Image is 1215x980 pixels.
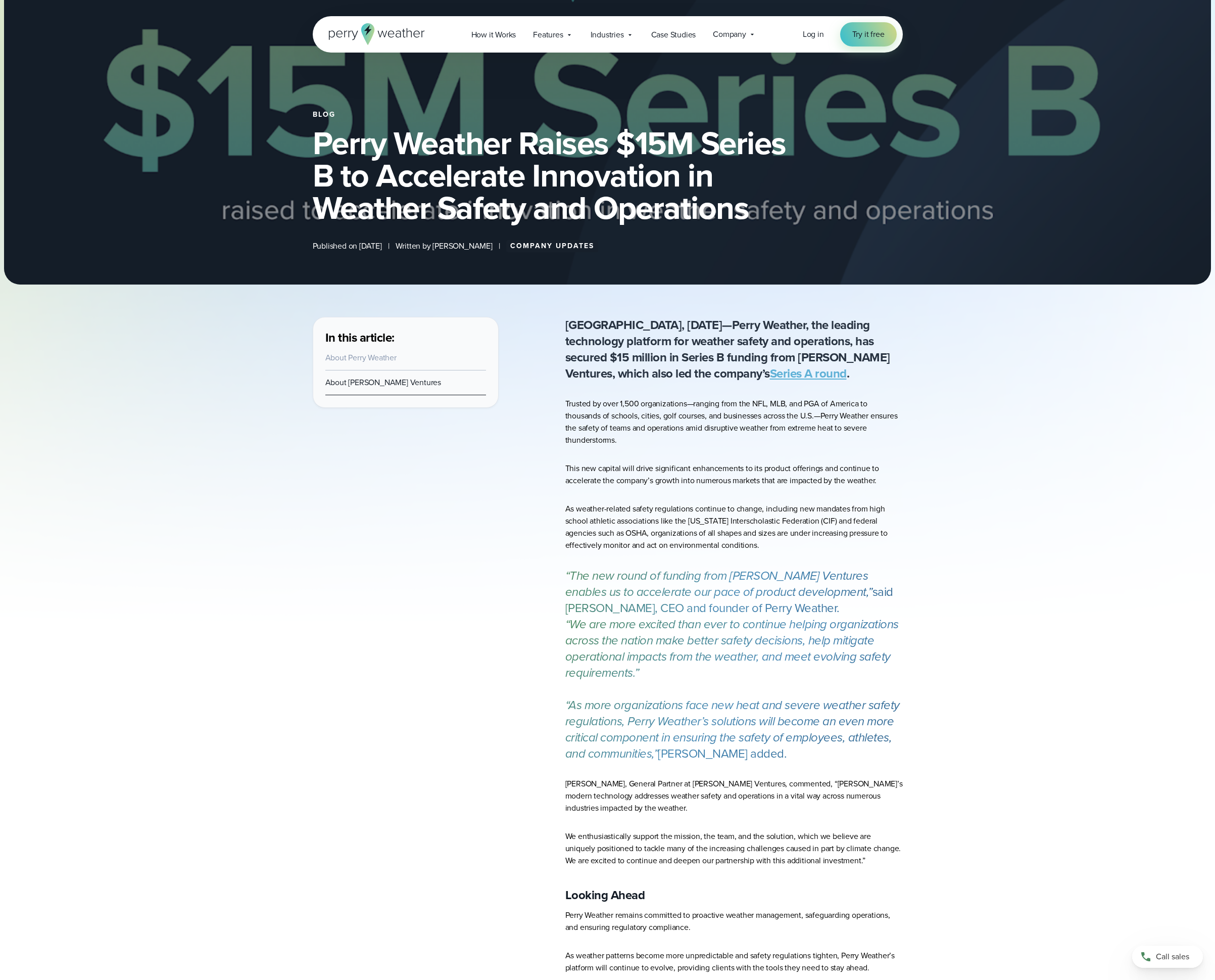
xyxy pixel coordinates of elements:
[565,567,872,601] em: “The new round of funding from [PERSON_NAME] Ventures enables us to accelerate our pace of produc...
[313,111,903,119] div: Blog
[1132,946,1203,968] a: Call sales
[565,950,903,974] p: As weather patterns become more unpredictable and safety regulations tighten, Perry Weather’s pla...
[396,240,493,252] span: Written by [PERSON_NAME]
[565,568,903,616] p: said [PERSON_NAME], CEO and founder of Perry Weather.
[565,503,903,551] p: As weather-related safety regulations continue to change, including new mandates from high school...
[565,696,900,763] em: “As more organizations face new heat and severe weather safety regulations, Perry Weather’s solut...
[565,909,903,934] p: Perry Weather remains committed to proactive weather management, safeguarding operations, and ens...
[388,240,390,252] span: |
[565,615,899,682] em: “We are more excited than ever to continue helping organizations across the nation make better sa...
[565,317,903,382] p: Perry Weather, the leading technology platform for weather safety and operations, has secured $15...
[506,240,598,252] a: Company Updates
[852,28,885,40] span: Try it free
[651,29,696,41] span: Case Studies
[565,616,903,762] p: [PERSON_NAME] added.
[565,316,732,334] strong: [GEOGRAPHIC_DATA], [DATE]—
[565,886,645,904] strong: Looking Ahead
[565,778,903,814] p: [PERSON_NAME], General Partner at [PERSON_NAME] Ventures, commented, “[PERSON_NAME]’s modern tech...
[643,24,705,45] a: Case Studies
[565,830,903,867] p: We enthusiastically support the mission, the team, and the solution, which we believe are uniquel...
[325,377,441,388] a: About [PERSON_NAME] Ventures
[770,364,847,383] a: Series A round
[591,29,624,41] span: Industries
[325,330,486,346] h3: In this article:
[565,398,903,446] p: Trusted by over 1,500 organizations—ranging from the NFL, MLB, and PGA of America to thousands of...
[1156,951,1189,963] span: Call sales
[471,29,516,41] span: How it Works
[313,127,903,224] h1: Perry Weather Raises $15M Series B to Accelerate Innovation in Weather Safety and Operations
[463,24,525,45] a: How it Works
[713,28,746,40] span: Company
[313,240,382,252] span: Published on [DATE]
[499,240,500,252] span: |
[840,22,897,46] a: Try it free
[325,352,397,363] a: About Perry Weather
[565,462,903,487] p: This new capital will drive significant enhancements to its product offerings and continue to acc...
[803,28,824,40] a: Log in
[533,29,563,41] span: Features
